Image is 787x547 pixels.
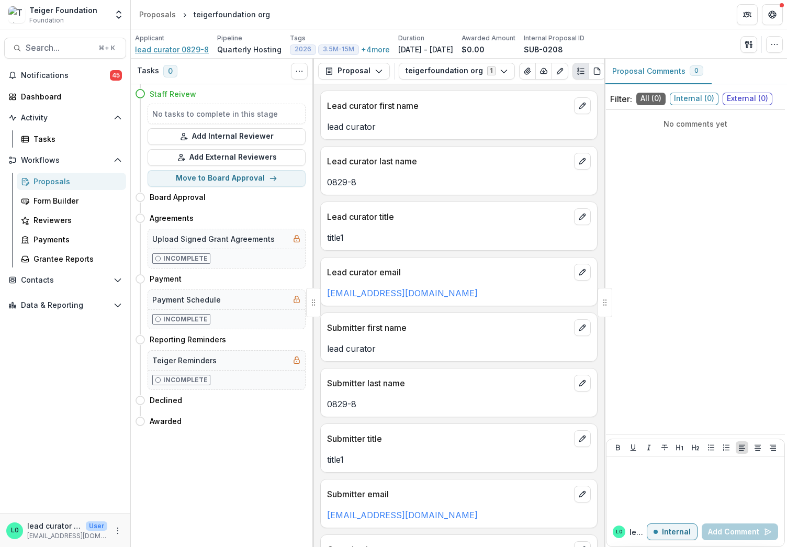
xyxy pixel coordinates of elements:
p: Pipeline [217,34,242,43]
button: Underline [627,441,639,454]
button: teigerfoundation org1 [399,63,515,80]
a: Proposals [135,7,180,22]
button: Bold [612,441,624,454]
span: Contacts [21,276,109,285]
button: Open Workflows [4,152,126,169]
p: Submitter last name [327,377,570,389]
button: Bullet List [705,441,717,454]
div: teigerfoundation org [194,9,270,20]
div: Grantee Reports [33,253,118,264]
p: 0829-8 [327,176,591,188]
span: lead curator 0829-8 [135,44,209,55]
button: Open Data & Reporting [4,297,126,314]
button: Italicize [643,441,655,454]
p: lead c [629,527,647,538]
button: Add External Reviewers [148,149,306,166]
button: Partners [737,4,758,25]
button: PDF view [589,63,605,80]
button: View Attached Files [519,63,536,80]
button: Ordered List [720,441,733,454]
span: Search... [26,43,92,53]
p: Quarterly Hosting [217,44,282,55]
button: Plaintext view [572,63,589,80]
nav: breadcrumb [135,7,274,22]
p: title1 [327,231,591,244]
button: Add Comment [702,523,778,540]
a: Dashboard [4,88,126,105]
button: Align Center [751,441,764,454]
button: Notifications45 [4,67,126,84]
p: User [86,521,107,531]
span: 0 [694,67,699,74]
div: ⌘ + K [96,42,117,54]
button: edit [574,208,591,225]
img: Teiger Foundation [8,6,25,23]
div: Form Builder [33,195,118,206]
a: Payments [17,231,126,248]
span: Notifications [21,71,110,80]
h4: Agreements [150,213,194,224]
button: Proposal Comments [604,59,712,84]
button: edit [574,375,591,392]
h4: Awarded [150,416,182,427]
p: Incomplete [163,254,208,263]
p: Filter: [610,93,632,105]
button: edit [574,319,591,336]
span: 2026 [295,46,311,53]
h4: Payment [150,273,182,284]
button: edit [574,486,591,503]
h5: Payment Schedule [152,294,221,305]
a: Grantee Reports [17,250,126,267]
p: 0829-8 [327,398,591,410]
button: Open Activity [4,109,126,126]
button: Heading 2 [689,441,702,454]
button: Internal [647,523,698,540]
div: lead curator 0829-8 [11,527,19,534]
div: Payments [33,234,118,245]
button: Align Left [736,441,748,454]
p: [DATE] - [DATE] [398,44,453,55]
a: Tasks [17,130,126,148]
p: Awarded Amount [462,34,515,43]
p: No comments yet [610,118,781,129]
h5: Upload Signed Grant Agreements [152,233,275,244]
span: 45 [110,70,122,81]
h4: Board Approval [150,192,206,203]
span: All ( 0 ) [636,93,666,105]
span: Workflows [21,156,109,165]
p: Internal Proposal ID [524,34,584,43]
p: Lead curator title [327,210,570,223]
div: Tasks [33,133,118,144]
button: Proposal [318,63,390,80]
button: +4more [361,45,390,54]
a: Form Builder [17,192,126,209]
a: [EMAIL_ADDRESS][DOMAIN_NAME] [327,510,478,520]
span: Activity [21,114,109,122]
p: Lead curator last name [327,155,570,168]
div: Proposals [33,176,118,187]
p: lead curator [327,120,591,133]
p: Tags [290,34,306,43]
button: More [111,524,124,537]
button: edit [574,153,591,170]
p: Incomplete [163,315,208,324]
h4: Staff Reivew [150,88,196,99]
button: Edit as form [552,63,568,80]
p: Lead curator email [327,266,570,278]
p: SUB-0208 [524,44,563,55]
p: Incomplete [163,375,208,385]
p: Duration [398,34,424,43]
p: lead curator 0829-8 [27,520,82,531]
button: Open Contacts [4,272,126,288]
div: Dashboard [21,91,118,102]
a: Reviewers [17,211,126,229]
h4: Declined [150,395,182,406]
a: [EMAIL_ADDRESS][DOMAIN_NAME] [327,288,478,298]
div: lead curator 0829-8 [616,529,622,534]
p: $0.00 [462,44,485,55]
p: Submitter title [327,432,570,445]
h4: Reporting Reminders [150,334,226,345]
div: Reviewers [33,215,118,226]
div: Proposals [139,9,176,20]
button: Toggle View Cancelled Tasks [291,63,308,80]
